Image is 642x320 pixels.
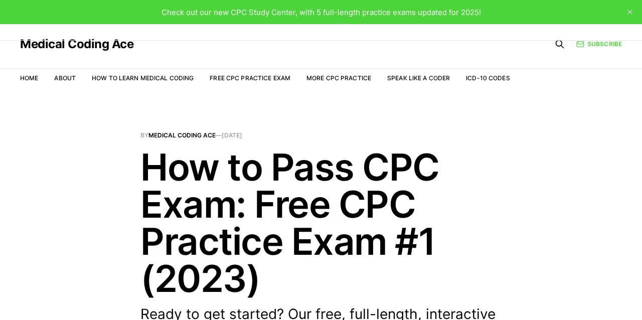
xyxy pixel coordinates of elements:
a: About [54,74,76,82]
button: close [622,4,638,20]
a: Subscribe [576,39,622,49]
a: ICD-10 Codes [466,74,510,82]
time: [DATE] [222,131,242,139]
span: Check out our new CPC Study Center, with 5 full-length practice exams updated for 2025! [162,8,481,17]
h1: How to Pass CPC Exam: Free CPC Practice Exam #1 (2023) [140,148,502,297]
a: Speak Like a Coder [387,74,450,82]
a: Free CPC Practice Exam [210,74,290,82]
a: Medical Coding Ace [148,131,216,139]
a: How to Learn Medical Coding [92,74,194,82]
span: By — [140,132,502,138]
a: More CPC Practice [306,74,371,82]
a: Home [20,74,38,82]
a: Medical Coding Ace [20,38,133,50]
